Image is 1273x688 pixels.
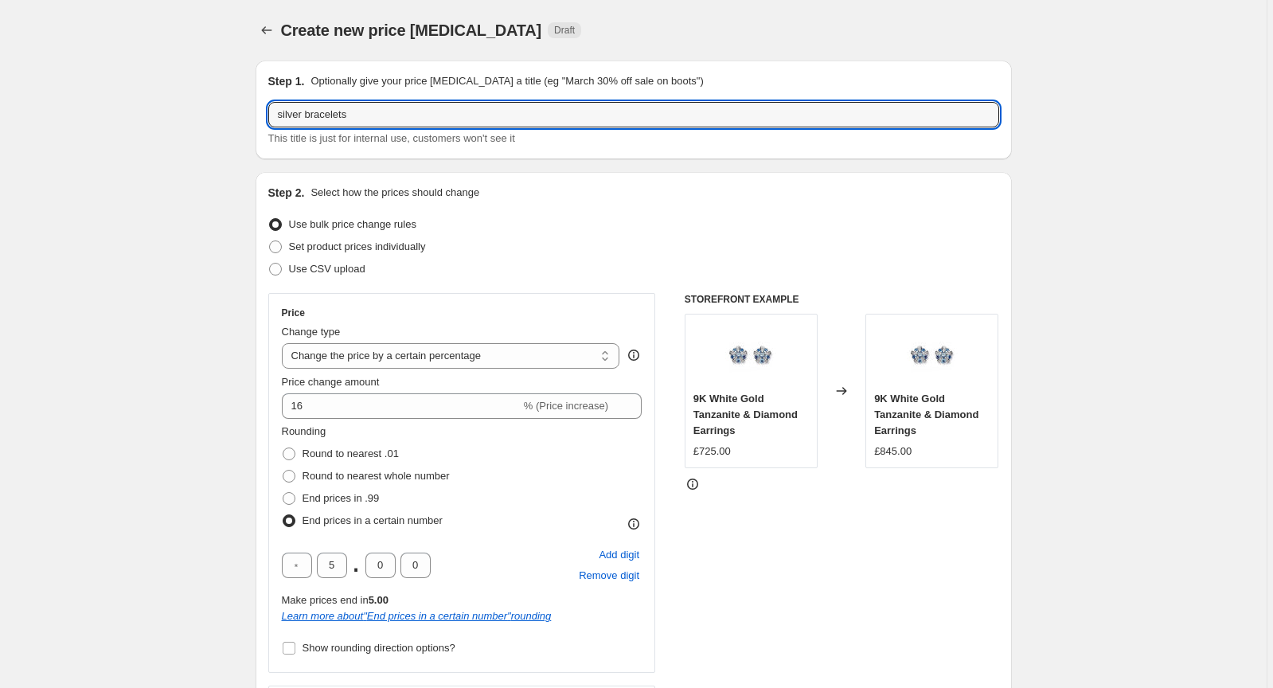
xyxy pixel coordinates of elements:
span: . [352,553,361,578]
i: Learn more about " End prices in a certain number " rounding [282,610,552,622]
div: help [626,347,642,363]
span: End prices in a certain number [303,514,443,526]
span: Set product prices individually [289,240,426,252]
span: 9K White Gold Tanzanite & Diamond Earrings [874,393,978,436]
input: ﹡ [317,553,347,578]
span: Round to nearest whole number [303,470,450,482]
button: Remove placeholder [576,565,642,586]
span: Draft [554,24,575,37]
span: Make prices end in [282,594,389,606]
span: Round to nearest .01 [303,448,399,459]
span: This title is just for internal use, customers won't see it [268,132,515,144]
span: Add digit [599,547,639,563]
span: Price change amount [282,376,380,388]
span: Use CSV upload [289,263,365,275]
p: Optionally give your price [MEDICAL_DATA] a title (eg "March 30% off sale on boots") [310,73,703,89]
span: Rounding [282,425,326,437]
div: £845.00 [874,444,912,459]
input: 30% off holiday sale [268,102,999,127]
img: TanzaniteEarrings3b_1_1_80x.jpg [719,322,783,386]
div: £725.00 [693,444,731,459]
span: 9K White Gold Tanzanite & Diamond Earrings [693,393,798,436]
span: Show rounding direction options? [303,642,455,654]
input: ﹡ [400,553,431,578]
span: Create new price [MEDICAL_DATA] [281,21,542,39]
h2: Step 2. [268,185,305,201]
h6: STOREFRONT EXAMPLE [685,293,999,306]
span: Use bulk price change rules [289,218,416,230]
input: -15 [282,393,521,419]
span: End prices in .99 [303,492,380,504]
input: ﹡ [282,553,312,578]
input: ﹡ [365,553,396,578]
span: Remove digit [579,568,639,584]
h3: Price [282,307,305,319]
button: Add placeholder [596,545,642,565]
h2: Step 1. [268,73,305,89]
p: Select how the prices should change [310,185,479,201]
button: Price change jobs [256,19,278,41]
a: Learn more about"End prices in a certain number"rounding [282,610,552,622]
span: % (Price increase) [524,400,608,412]
b: 5.00 [369,594,389,606]
img: TanzaniteEarrings3b_1_1_80x.jpg [900,322,964,386]
span: Change type [282,326,341,338]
